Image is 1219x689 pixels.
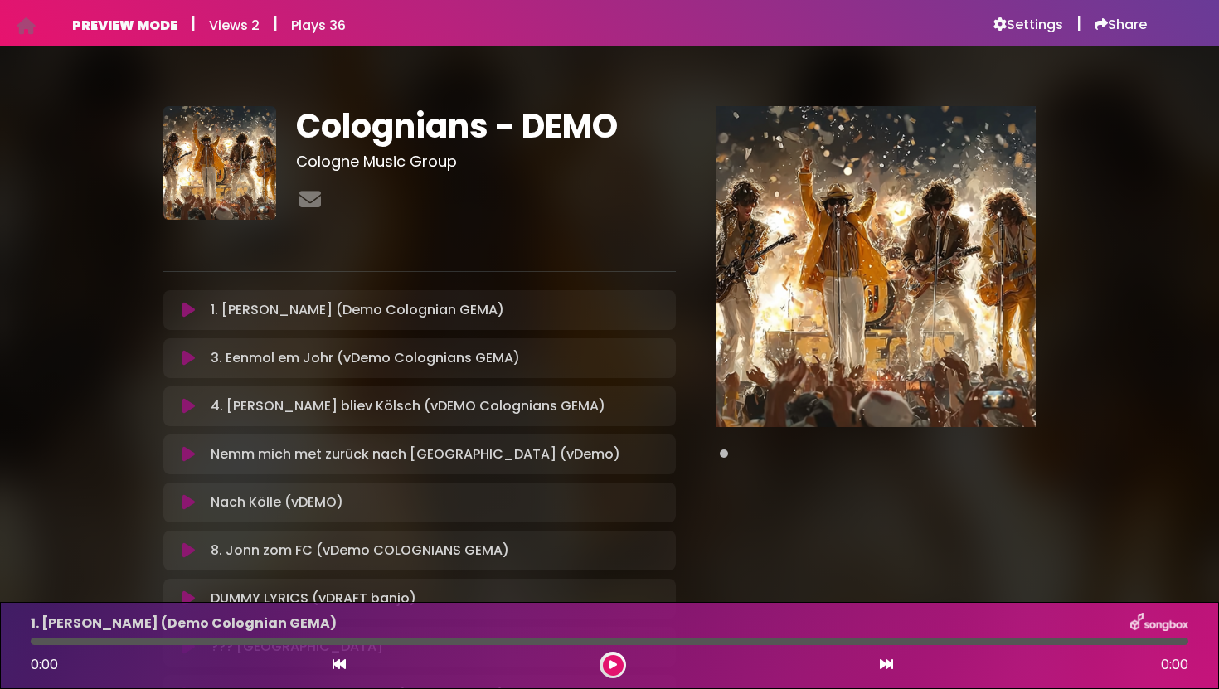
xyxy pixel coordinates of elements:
[72,17,177,33] h6: PREVIEW MODE
[993,17,1063,33] a: Settings
[31,655,58,674] span: 0:00
[211,492,343,512] p: Nach Kölle (vDEMO)
[211,541,509,560] p: 8. Jonn zom FC (vDemo COLOGNIANS GEMA)
[163,106,276,219] img: 7CvscnJpT4ZgYQDj5s5A
[1095,17,1147,33] a: Share
[191,13,196,33] h5: |
[211,589,416,609] p: DUMMY LYRICS (vDRAFT banjo)
[296,153,675,171] h3: Cologne Music Group
[1161,655,1188,675] span: 0:00
[273,13,278,33] h5: |
[211,444,620,464] p: Nemm mich met zurück nach [GEOGRAPHIC_DATA] (vDemo)
[211,396,605,416] p: 4. [PERSON_NAME] bliev Kölsch (vDEMO Colognians GEMA)
[296,106,675,146] h1: Colognians - DEMO
[31,614,337,633] p: 1. [PERSON_NAME] (Demo Colognian GEMA)
[211,348,520,368] p: 3. Eenmol em Johr (vDemo Colognians GEMA)
[1076,13,1081,33] h5: |
[716,106,1036,426] img: Main Media
[211,300,504,320] p: 1. [PERSON_NAME] (Demo Colognian GEMA)
[209,17,260,33] h6: Views 2
[291,17,346,33] h6: Plays 36
[1130,613,1188,634] img: songbox-logo-white.png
